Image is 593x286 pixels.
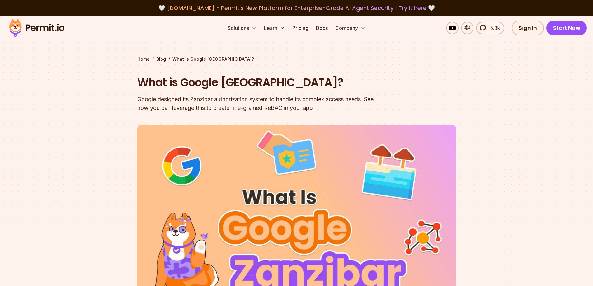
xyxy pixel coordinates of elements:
a: Pricing [290,22,311,34]
span: 5.3k [487,24,500,32]
a: 5.3k [476,22,504,34]
img: Permit logo [6,17,67,39]
a: Home [137,56,150,62]
div: 🤍 🤍 [15,4,578,12]
a: Start Now [546,21,587,35]
button: Company [333,22,368,34]
button: Solutions [225,22,259,34]
h1: What is Google [GEOGRAPHIC_DATA]? [137,75,376,90]
a: Sign In [512,21,544,35]
span: [DOMAIN_NAME] - Permit's New Platform for Enterprise-Grade AI Agent Security | [167,4,426,12]
a: Try it here [398,4,426,12]
button: Learn [261,22,287,34]
div: / / [137,56,456,62]
div: Google designed its Zanzibar authorization system to handle its complex access needs. See how you... [137,95,376,112]
a: Docs [313,22,330,34]
a: Blog [156,56,166,62]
